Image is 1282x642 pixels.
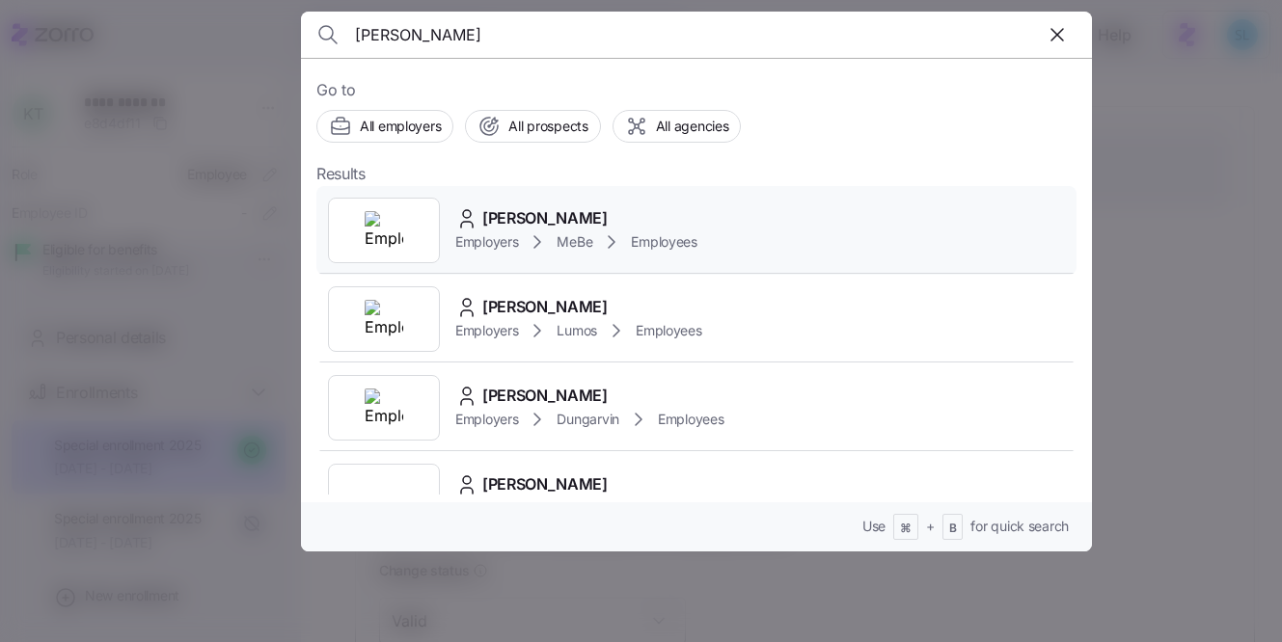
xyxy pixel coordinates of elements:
[613,110,742,143] button: All agencies
[636,321,701,340] span: Employees
[365,388,403,427] img: Employer logo
[455,232,518,252] span: Employers
[631,232,696,252] span: Employees
[900,521,912,537] span: ⌘
[482,206,608,230] span: [PERSON_NAME]
[365,211,403,250] img: Employer logo
[862,517,886,536] span: Use
[658,410,723,429] span: Employees
[455,321,518,340] span: Employers
[360,117,441,136] span: All employers
[557,321,597,340] span: Lumos
[316,78,1077,102] span: Go to
[949,521,957,537] span: B
[465,110,600,143] button: All prospects
[508,117,587,136] span: All prospects
[926,517,935,536] span: +
[482,295,608,319] span: [PERSON_NAME]
[365,300,403,338] img: Employer logo
[970,517,1069,536] span: for quick search
[557,232,592,252] span: MeBe
[656,117,729,136] span: All agencies
[482,384,608,408] span: [PERSON_NAME]
[482,472,608,496] span: [PERSON_NAME]
[455,410,518,429] span: Employers
[557,410,618,429] span: Dungarvin
[316,110,453,143] button: All employers
[316,162,366,186] span: Results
